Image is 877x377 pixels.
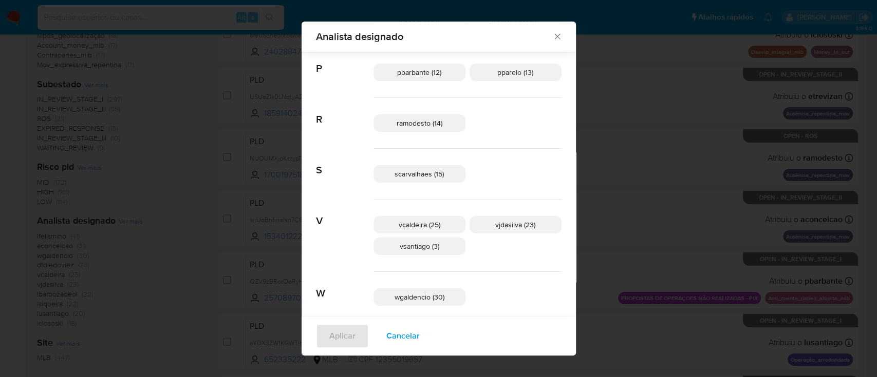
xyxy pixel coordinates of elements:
span: scarvalhaes (15) [395,169,444,179]
span: vjdasilva (23) [495,220,535,230]
span: W [316,272,374,300]
div: vjdasilva (23) [470,216,562,233]
span: V [316,200,374,227]
span: Analista designado [316,31,553,42]
span: pbarbante (12) [397,67,441,77]
div: ramodesto (14) [374,114,465,132]
div: wgaldencio (30) [374,288,465,306]
span: pparelo (13) [497,67,533,77]
div: vsantiago (3) [374,237,465,255]
span: R [316,98,374,126]
span: ramodesto (14) [397,118,442,128]
div: scarvalhaes (15) [374,165,465,183]
span: vsantiago (3) [400,241,439,251]
div: pparelo (13) [470,64,562,81]
span: P [316,47,374,75]
div: pbarbante (12) [374,64,465,81]
span: S [316,149,374,176]
span: Cancelar [386,325,420,347]
button: Cancelar [373,324,433,348]
div: vcaldeira (25) [374,216,465,233]
span: wgaldencio (30) [395,292,444,302]
span: vcaldeira (25) [399,220,440,230]
button: Fechar [552,31,562,41]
